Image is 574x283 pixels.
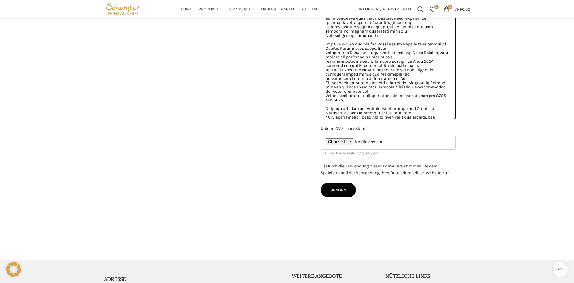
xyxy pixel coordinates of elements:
bdi: 0.00 [454,6,470,12]
span: Stellen [300,6,317,12]
div: Meine Wunschliste [427,3,439,15]
a: Home [181,3,192,15]
a: Häufige Fragen [261,3,294,15]
a: Einloggen / Registrieren [353,3,414,15]
a: Standorte [229,3,255,15]
a: Scroll to top button [553,261,568,277]
label: Durch die Verwendung dieses Formulars stimmen Sie dem Speichern und der Verwendung Ihrer Daten du... [321,163,450,176]
label: Upload CV / Lebenslauf [321,125,456,132]
span: Produkte [198,6,219,12]
span: 0 [434,5,439,9]
span: 0 [448,5,452,9]
a: 0 CHF0.00 [440,3,473,15]
h5: Nützliche Links [385,273,470,279]
span: CHF [454,6,462,12]
span: Home [181,6,192,12]
span: Einloggen / Registrieren [356,7,411,11]
span: Standorte [229,6,252,12]
a: Stellen [300,3,317,15]
h5: Weitere Angebote [292,273,377,279]
div: Main navigation [145,3,353,15]
small: Erlaubte Dateiformate: .pdf, .doc, .docx [321,151,381,155]
a: Produkte [198,3,223,15]
span: ADRESSE [104,276,126,282]
a: Site logo [104,6,142,11]
a: 0 [427,3,439,15]
a: Suchen [414,3,427,15]
span: Häufige Fragen [261,6,294,12]
input: Senden [321,183,356,198]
